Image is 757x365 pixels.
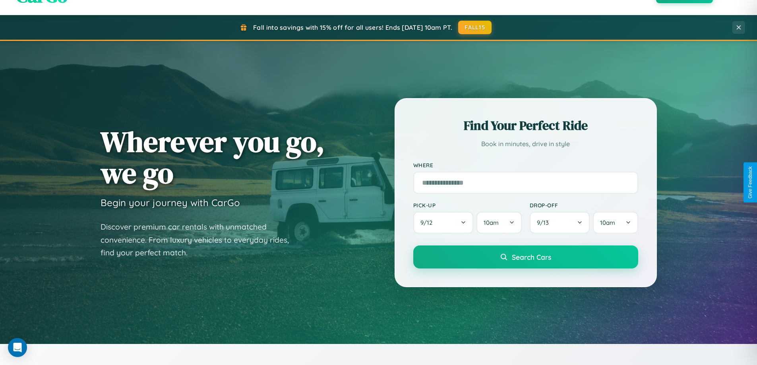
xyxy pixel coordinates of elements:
button: Search Cars [413,245,638,268]
button: 9/12 [413,212,474,234]
span: Fall into savings with 15% off for all users! Ends [DATE] 10am PT. [253,23,452,31]
h2: Find Your Perfect Ride [413,117,638,134]
label: Where [413,162,638,168]
span: 9 / 13 [537,219,553,226]
button: 10am [476,212,521,234]
h1: Wherever you go, we go [101,126,325,189]
button: FALL15 [458,21,492,34]
p: Discover premium car rentals with unmatched convenience. From luxury vehicles to everyday rides, ... [101,220,299,259]
h3: Begin your journey with CarGo [101,197,240,209]
div: Open Intercom Messenger [8,338,27,357]
span: 10am [600,219,615,226]
label: Pick-up [413,202,522,209]
span: 9 / 12 [420,219,436,226]
p: Book in minutes, drive in style [413,138,638,150]
div: Give Feedback [747,166,753,199]
button: 9/13 [530,212,590,234]
button: 10am [593,212,638,234]
span: 10am [484,219,499,226]
label: Drop-off [530,202,638,209]
span: Search Cars [512,253,551,261]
